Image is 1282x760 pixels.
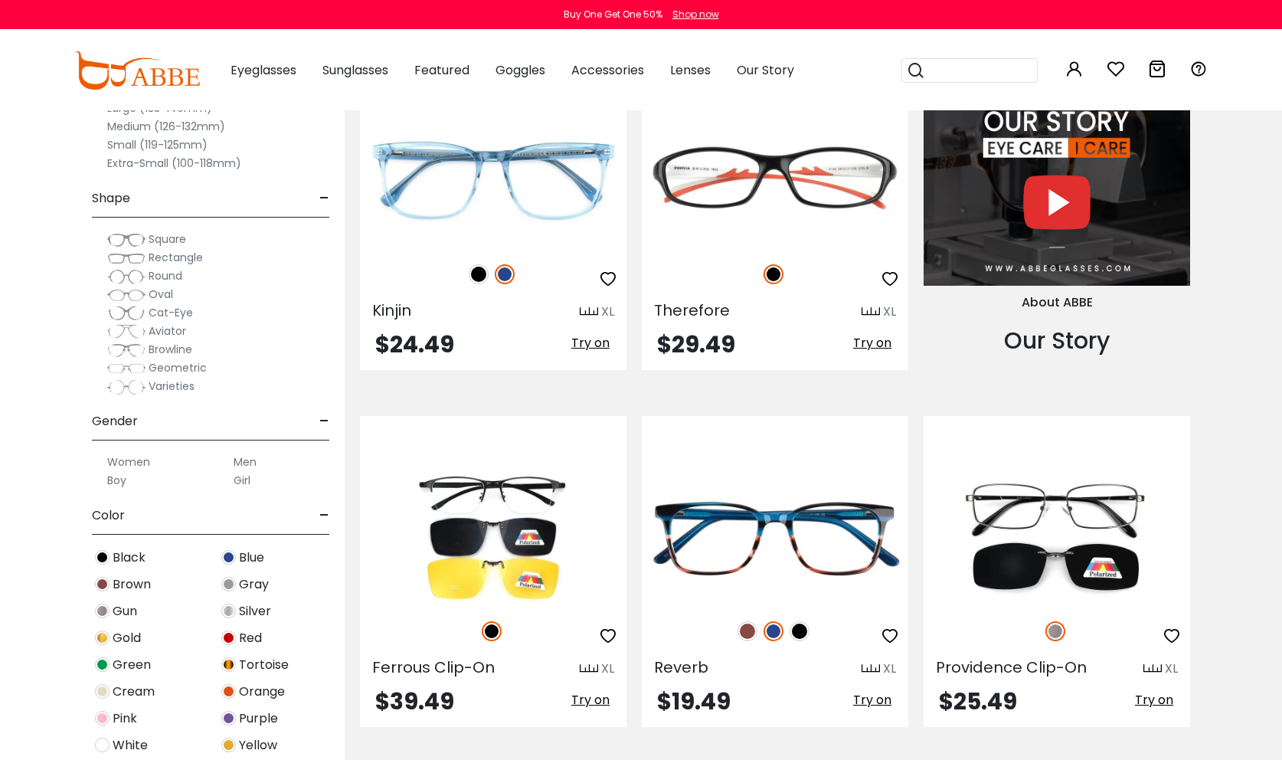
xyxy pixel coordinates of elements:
[107,269,146,284] img: Round.png
[571,334,610,352] span: Try on
[113,656,151,674] span: Green
[319,180,329,217] span: -
[149,250,203,265] span: Rectangle
[883,303,896,321] div: XL
[495,61,545,79] span: Goggles
[571,691,610,709] span: Try on
[654,300,730,321] span: Therefore
[234,453,257,471] label: Men
[95,657,110,672] img: Green
[107,306,146,321] img: Cat-Eye.png
[107,453,150,471] label: Women
[92,497,125,534] span: Color
[149,378,195,394] span: Varieties
[670,61,711,79] span: Lenses
[239,683,285,701] span: Orange
[495,264,515,284] img: Blue
[113,602,137,621] span: Gun
[107,232,146,247] img: Square.png
[239,629,262,647] span: Red
[567,690,614,710] button: Try on
[107,342,146,358] img: Browline.png
[924,323,1190,358] div: Our Story
[107,117,225,136] label: Medium (126-132mm)
[322,61,388,79] span: Sunglasses
[580,663,598,675] img: size ruler
[221,631,236,645] img: Red
[883,660,896,678] div: XL
[92,180,130,217] span: Shape
[1143,663,1162,675] img: size ruler
[924,471,1190,604] img: Gun Providence Clip-On - Metal ,Adjust Nose Pads
[601,303,614,321] div: XL
[642,471,908,604] a: Blue Reverb - Acetate ,Universal Bridge Fit
[764,264,783,284] img: Black
[234,471,250,490] label: Girl
[853,334,891,352] span: Try on
[319,497,329,534] span: -
[95,550,110,565] img: Black
[113,629,141,647] span: Gold
[95,604,110,618] img: Gun
[654,657,708,678] span: Reverb
[149,231,186,247] span: Square
[149,287,173,302] span: Oval
[482,621,502,641] img: Black
[221,684,236,699] img: Orange
[107,136,208,154] label: Small (119-125mm)
[239,656,289,674] span: Tortoise
[239,575,269,594] span: Gray
[862,306,880,318] img: size ruler
[360,471,626,604] img: Black Ferrous Clip-On - Metal ,Adjust Nose Pads
[360,114,626,247] img: Blue Kinjin - Acetate ,Universal Bridge Fit
[239,736,277,755] span: Yellow
[862,663,880,675] img: size ruler
[107,361,146,376] img: Geometric.png
[149,323,186,339] span: Aviator
[1130,690,1178,710] button: Try on
[107,379,146,395] img: Varieties.png
[936,657,1087,678] span: Providence Clip-On
[231,61,296,79] span: Eyeglasses
[95,684,110,699] img: Cream
[221,657,236,672] img: Tortoise
[375,328,454,361] span: $24.49
[239,602,271,621] span: Silver
[657,685,731,718] span: $19.49
[849,333,896,353] button: Try on
[221,577,236,591] img: Gray
[924,293,1190,312] div: About ABBE
[74,51,200,90] img: abbeglasses.com
[95,577,110,591] img: Brown
[564,8,662,21] div: Buy One Get One 50%
[375,685,454,718] span: $39.49
[414,61,469,79] span: Featured
[113,575,151,594] span: Brown
[107,154,241,172] label: Extra-Small (100-118mm)
[149,268,182,283] span: Round
[113,683,155,701] span: Cream
[764,621,783,641] img: Blue
[107,324,146,339] img: Aviator.png
[221,711,236,726] img: Purple
[1165,660,1178,678] div: XL
[601,660,614,678] div: XL
[1045,621,1065,641] img: Gun
[319,403,329,440] span: -
[239,709,278,728] span: Purple
[107,287,146,303] img: Oval.png
[737,61,794,79] span: Our Story
[92,403,138,440] span: Gender
[239,549,264,567] span: Blue
[672,8,719,21] div: Shop now
[665,8,719,21] a: Shop now
[790,621,809,641] img: Black
[107,251,146,266] img: Rectangle.png
[221,550,236,565] img: Blue
[642,114,908,247] img: Black Therefore - TR ,Light Weight
[1135,691,1173,709] span: Try on
[221,604,236,618] img: Silver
